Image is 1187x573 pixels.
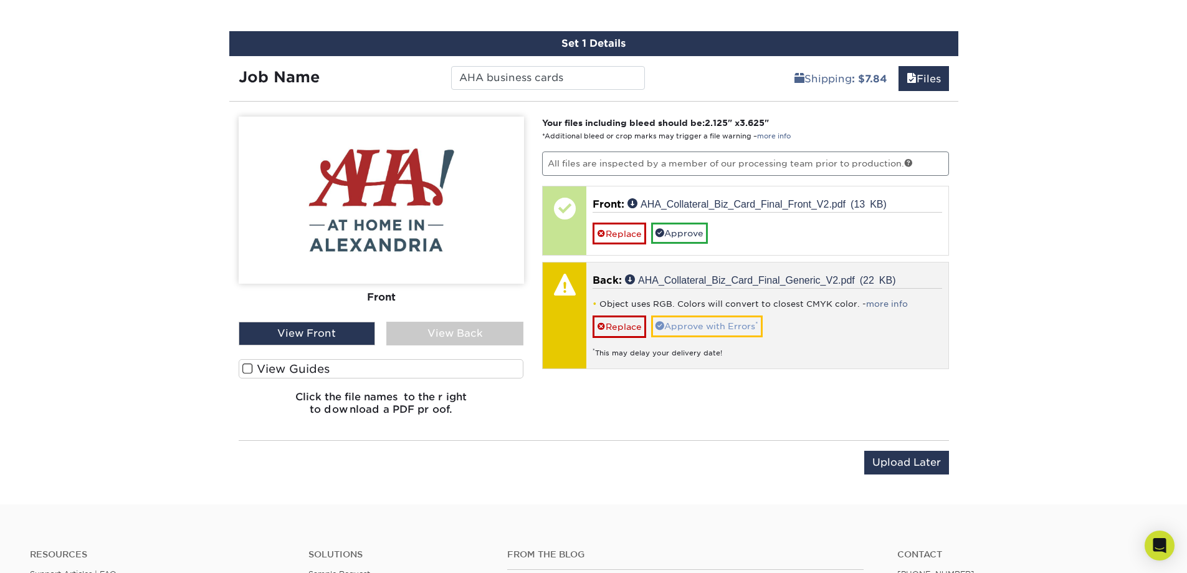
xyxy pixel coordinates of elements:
h4: From the Blog [507,549,864,560]
div: View Back [386,322,523,345]
a: AHA_Collateral_Biz_Card_Final_Generic_V2.pdf (22 KB) [625,274,896,284]
a: Replace [593,223,646,244]
iframe: Google Customer Reviews [3,535,106,569]
div: Open Intercom Messenger [1145,531,1175,561]
a: Approve [651,223,708,244]
h4: Resources [30,549,290,560]
b: : $7.84 [852,73,887,85]
h6: Click the file names to the right to download a PDF proof. [239,391,524,425]
span: 2.125 [705,118,728,128]
div: Set 1 Details [229,31,958,56]
a: more info [757,132,791,140]
strong: Job Name [239,68,320,86]
a: Approve with Errors* [651,315,763,337]
li: Object uses RGB. Colors will convert to closest CMYK color. - [593,299,942,309]
a: AHA_Collateral_Biz_Card_Final_Front_V2.pdf (13 KB) [627,198,887,208]
h4: Solutions [308,549,489,560]
p: All files are inspected by a member of our processing team prior to production. [542,152,949,175]
div: View Front [239,322,376,345]
div: Front [239,283,524,311]
a: Replace [593,315,646,337]
a: Shipping: $7.84 [786,66,895,91]
input: Upload Later [864,451,949,474]
a: Contact [897,549,1157,560]
span: Front: [593,198,624,210]
label: View Guides [239,359,524,378]
strong: Your files including bleed should be: " x " [542,118,769,128]
span: shipping [794,73,804,85]
span: files [907,73,917,85]
small: *Additional bleed or crop marks may trigger a file warning – [542,132,791,140]
input: Enter a job name [451,66,645,90]
span: Back: [593,274,622,286]
div: This may delay your delivery date! [593,338,942,359]
span: 3.625 [740,118,765,128]
a: more info [866,299,908,309]
a: Files [899,66,949,91]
